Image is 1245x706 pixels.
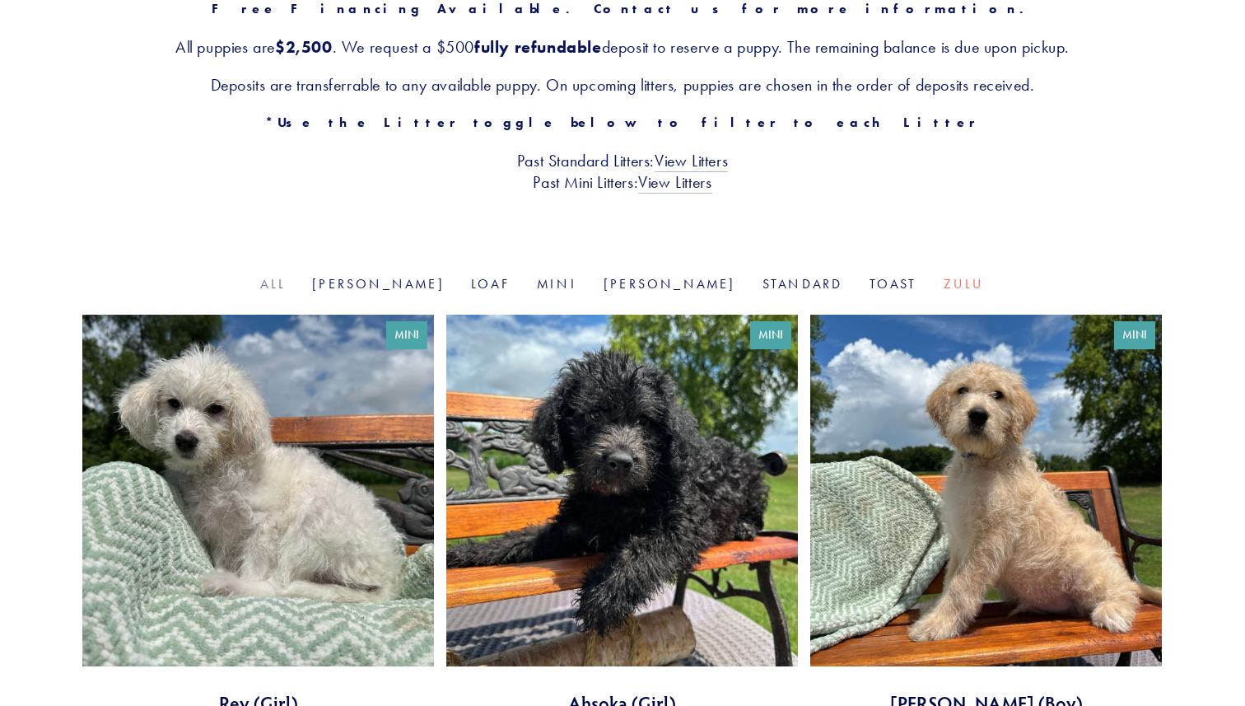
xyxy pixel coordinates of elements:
a: [PERSON_NAME] [312,276,445,292]
h3: Past Standard Litters: Past Mini Litters: [82,150,1163,193]
a: Standard [762,276,843,292]
strong: Free Financing Available. Contact us for more information. [212,1,1034,16]
a: Toast [870,276,917,292]
a: View Litters [638,172,711,194]
h3: All puppies are . We request a $500 deposit to reserve a puppy. The remaining balance is due upon... [82,36,1163,58]
a: Mini [537,276,577,292]
h3: Deposits are transferrable to any available puppy. On upcoming litters, puppies are chosen in the... [82,74,1163,96]
a: All [260,276,286,292]
a: View Litters [655,151,728,172]
strong: $2,500 [275,37,333,57]
strong: fully refundable [474,37,602,57]
a: [PERSON_NAME] [604,276,736,292]
a: Loaf [471,276,511,292]
a: Zulu [944,276,985,292]
strong: *Use the Litter toggle below to filter to each Litter [265,115,979,130]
